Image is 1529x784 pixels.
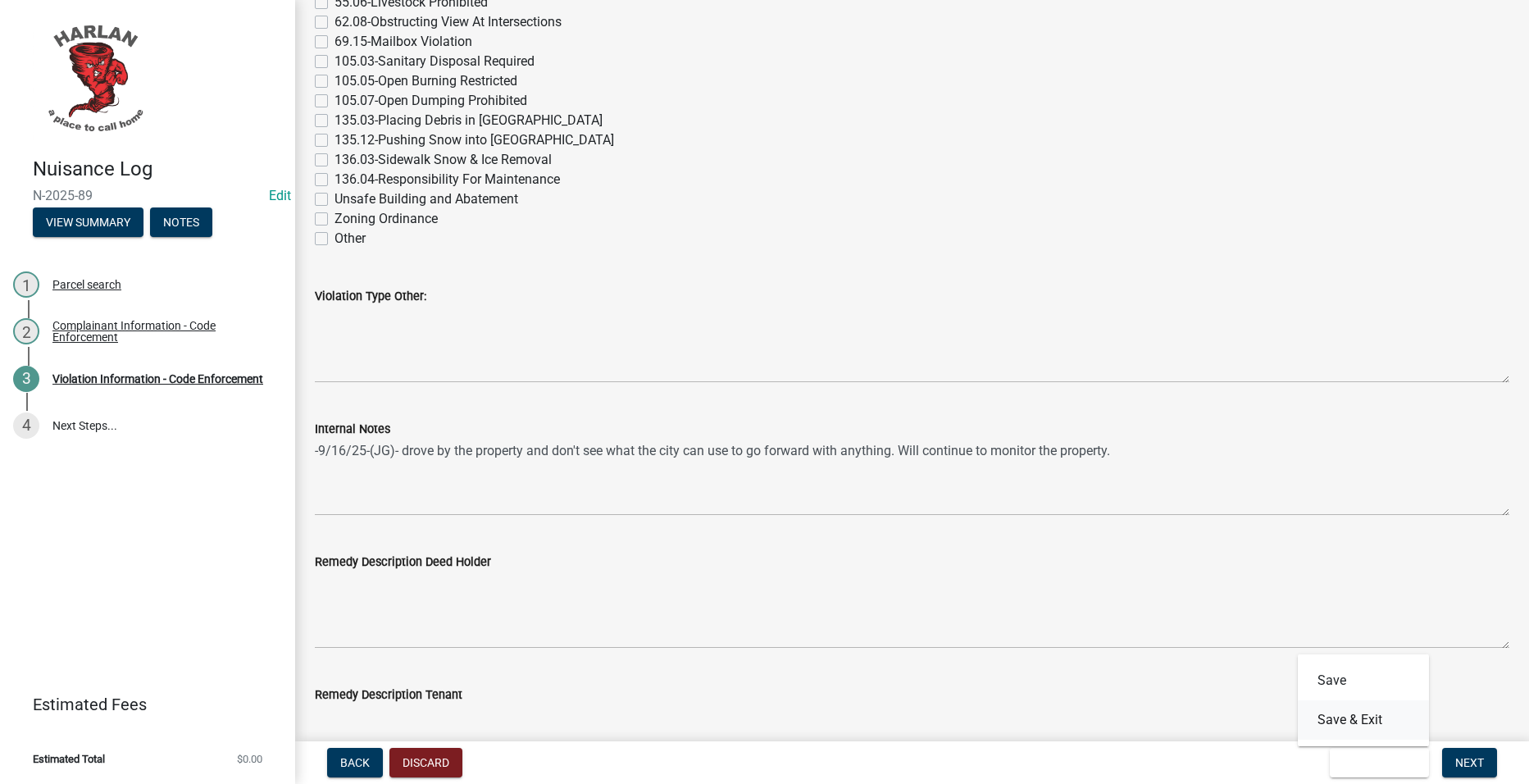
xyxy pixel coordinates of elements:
[1455,756,1484,769] span: Next
[334,170,560,189] label: 136.04-Responsibility For Maintenance
[334,209,438,229] label: Zoning Ordinance
[1330,748,1429,777] button: Save & Exit
[1343,756,1406,769] span: Save & Exit
[52,279,121,290] div: Parcel search
[13,413,39,439] div: 4
[334,189,518,209] label: Unsafe Building and Abatement
[315,690,462,701] label: Remedy Description Tenant
[52,320,269,343] div: Complainant Information - Code Enforcement
[1442,748,1497,777] button: Next
[334,150,552,170] label: 136.03-Sidewalk Snow & Ice Removal
[52,373,263,385] div: Violation Information - Code Enforcement
[334,52,535,71] label: 105.03-Sanitary Disposal Required
[150,207,212,237] button: Notes
[13,688,269,721] a: Estimated Fees
[315,557,491,568] label: Remedy Description Deed Holder
[1298,661,1429,700] button: Save
[269,188,291,203] wm-modal-confirm: Edit Application Number
[33,157,282,181] h4: Nuisance Log
[334,71,517,91] label: 105.05-Open Burning Restricted
[334,229,366,248] label: Other
[237,754,262,764] span: $0.00
[334,91,527,111] label: 105.07-Open Dumping Prohibited
[334,32,472,52] label: 69.15-Mailbox Violation
[327,748,383,777] button: Back
[33,188,262,203] span: N-2025-89
[13,271,39,298] div: 1
[389,748,462,777] button: Discard
[334,130,614,150] label: 135.12-Pushing Snow into [GEOGRAPHIC_DATA]
[315,424,390,435] label: Internal Notes
[33,17,156,140] img: City of Harlan, Iowa
[315,291,426,303] label: Violation Type Other:
[334,12,562,32] label: 62.08-Obstructing View At Intersections
[13,318,39,344] div: 2
[1298,654,1429,746] div: Save & Exit
[150,217,212,230] wm-modal-confirm: Notes
[33,217,143,230] wm-modal-confirm: Summary
[33,754,105,764] span: Estimated Total
[334,111,603,130] label: 135.03-Placing Debris in [GEOGRAPHIC_DATA]
[13,366,39,392] div: 3
[33,207,143,237] button: View Summary
[269,188,291,203] a: Edit
[340,756,370,769] span: Back
[1298,700,1429,740] button: Save & Exit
